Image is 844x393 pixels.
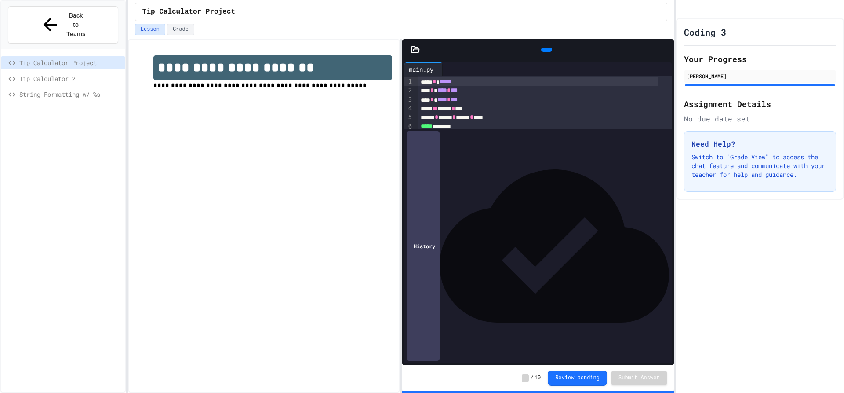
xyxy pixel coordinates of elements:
div: [PERSON_NAME] [687,72,833,80]
div: 5 [404,113,413,122]
span: - [522,374,528,382]
button: Lesson [135,24,165,35]
div: 6 [404,122,413,131]
div: 3 [404,95,413,104]
span: / [531,375,534,382]
span: Submit Answer [618,375,660,382]
span: Back to Teams [65,11,86,39]
span: String Formatting w/ %s [19,90,122,99]
div: No due date set [684,114,836,124]
button: Back to Teams [8,6,118,44]
span: Tip Calculator 2 [19,74,122,83]
div: main.py [404,62,443,76]
div: main.py [404,65,438,74]
span: Tip Calculator Project [142,7,235,17]
button: Submit Answer [611,371,667,385]
div: History [407,131,440,361]
div: 2 [404,86,413,95]
h1: Coding 3 [684,26,726,38]
button: Grade [167,24,194,35]
div: 4 [404,104,413,113]
div: 1 [404,77,413,86]
span: Tip Calculator Project [19,58,122,67]
span: 10 [535,375,541,382]
h2: Your Progress [684,53,836,65]
h2: Assignment Details [684,98,836,110]
button: Review pending [548,371,607,386]
p: Switch to "Grade View" to access the chat feature and communicate with your teacher for help and ... [691,153,829,179]
h3: Need Help? [691,139,829,149]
